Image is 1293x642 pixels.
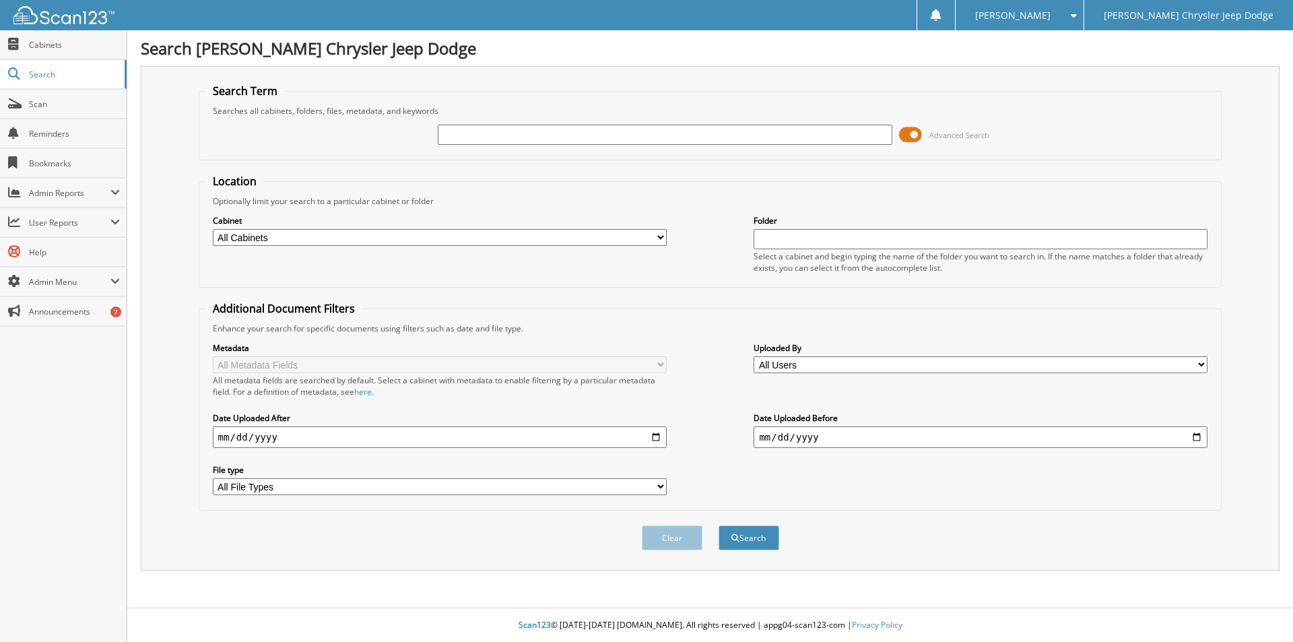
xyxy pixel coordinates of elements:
[29,98,120,110] span: Scan
[213,375,667,397] div: All metadata fields are searched by default. Select a cabinet with metadata to enable filtering b...
[206,195,1215,207] div: Optionally limit your search to a particular cabinet or folder
[519,619,551,631] span: Scan123
[754,412,1207,424] label: Date Uploaded Before
[29,187,110,199] span: Admin Reports
[29,39,120,51] span: Cabinets
[213,464,667,476] label: File type
[29,128,120,139] span: Reminders
[754,426,1207,448] input: end
[754,251,1207,274] div: Select a cabinet and begin typing the name of the folder you want to search in. If the name match...
[213,412,667,424] label: Date Uploaded After
[13,6,114,24] img: scan123-logo-white.svg
[29,158,120,169] span: Bookmarks
[354,386,372,397] a: here
[975,11,1051,20] span: [PERSON_NAME]
[110,307,121,317] div: 7
[1104,11,1273,20] span: [PERSON_NAME] Chrysler Jeep Dodge
[29,276,110,288] span: Admin Menu
[29,217,110,228] span: User Reports
[754,342,1207,354] label: Uploaded By
[213,342,667,354] label: Metadata
[206,323,1215,334] div: Enhance your search for specific documents using filters such as date and file type.
[206,301,362,316] legend: Additional Document Filters
[29,306,120,317] span: Announcements
[852,619,902,631] a: Privacy Policy
[213,215,667,226] label: Cabinet
[206,84,284,98] legend: Search Term
[929,130,989,140] span: Advanced Search
[754,215,1207,226] label: Folder
[206,105,1215,117] div: Searches all cabinets, folders, files, metadata, and keywords
[206,174,263,189] legend: Location
[719,525,779,550] button: Search
[127,609,1293,642] div: © [DATE]-[DATE] [DOMAIN_NAME]. All rights reserved | appg04-scan123-com |
[213,426,667,448] input: start
[29,247,120,258] span: Help
[29,69,118,80] span: Search
[642,525,702,550] button: Clear
[141,37,1280,59] h1: Search [PERSON_NAME] Chrysler Jeep Dodge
